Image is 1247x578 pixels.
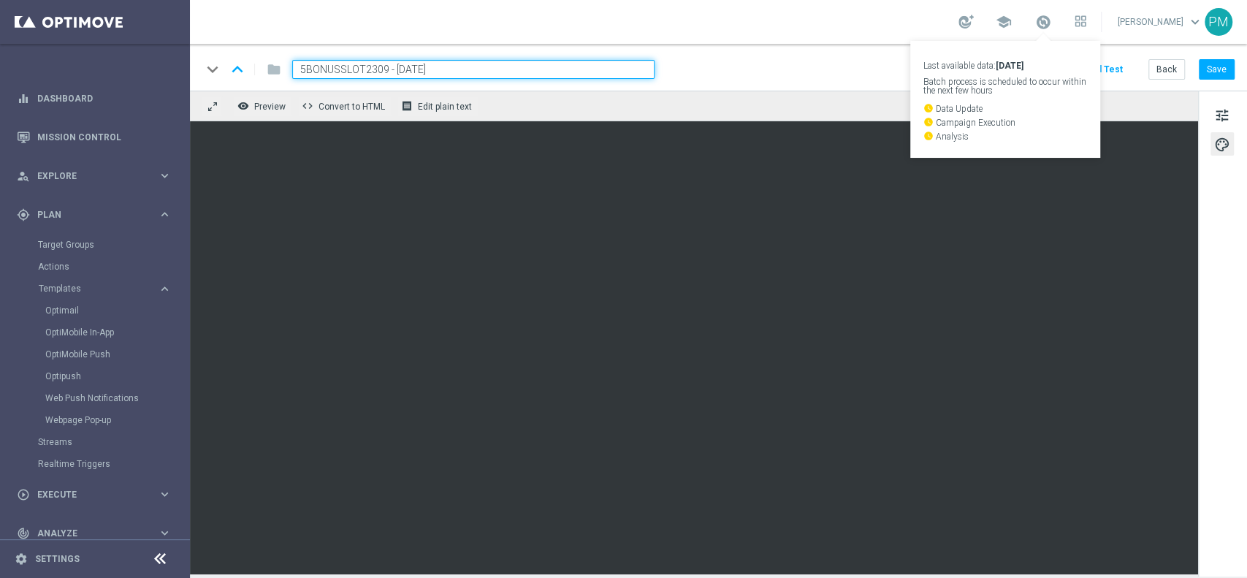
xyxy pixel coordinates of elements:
i: keyboard_arrow_right [158,208,172,221]
button: Back [1148,59,1185,80]
i: watch_later [923,117,934,127]
div: Actions [38,256,188,278]
div: Streams [38,431,188,453]
span: Explore [37,172,158,180]
span: Convert to HTML [319,102,385,112]
i: keyboard_arrow_right [158,169,172,183]
p: Batch process is scheduled to occur within the next few hours [923,77,1087,95]
span: tune [1214,106,1230,125]
a: Realtime Triggers [38,458,152,470]
span: keyboard_arrow_down [1187,14,1203,30]
a: Last available data:[DATE] Batch process is scheduled to occur within the next few hours watch_la... [1034,11,1053,34]
button: gps_fixed Plan keyboard_arrow_right [16,209,172,221]
div: OptiMobile In-App [45,322,188,343]
p: Data Update [923,103,1087,113]
div: Analyze [17,527,158,540]
div: Execute [17,488,158,501]
div: Explore [17,170,158,183]
input: Enter a unique template name [292,60,655,79]
div: Plan [17,208,158,221]
div: Web Push Notifications [45,387,188,409]
button: palette [1210,132,1234,156]
div: Optipush [45,365,188,387]
i: receipt [401,100,413,112]
div: Target Groups [38,234,188,256]
a: Streams [38,436,152,448]
i: equalizer [17,92,30,105]
a: Settings [35,555,80,563]
button: remove_red_eye Preview [234,96,292,115]
span: Execute [37,490,158,499]
i: gps_fixed [17,208,30,221]
span: Edit plain text [418,102,472,112]
span: palette [1214,135,1230,154]
span: code [302,100,313,112]
a: OptiMobile In-App [45,327,152,338]
p: Analysis [923,131,1087,141]
strong: [DATE] [996,61,1023,71]
div: Realtime Triggers [38,453,188,475]
div: Webpage Pop-up [45,409,188,431]
i: play_circle_outline [17,488,30,501]
a: Dashboard [37,79,172,118]
i: watch_later [923,103,934,113]
button: receipt Edit plain text [397,96,478,115]
a: Actions [38,261,152,273]
i: person_search [17,170,30,183]
div: Templates [38,278,188,431]
a: OptiMobile Push [45,349,152,360]
a: [PERSON_NAME]keyboard_arrow_down [1116,11,1205,33]
button: play_circle_outline Execute keyboard_arrow_right [16,489,172,501]
i: watch_later [923,131,934,141]
p: Last available data: [923,61,1087,70]
a: Target Groups [38,239,152,251]
i: keyboard_arrow_up [226,58,248,80]
div: Templates [39,284,158,293]
button: Templates keyboard_arrow_right [38,283,172,294]
span: Templates [39,284,143,293]
i: keyboard_arrow_right [158,487,172,501]
i: remove_red_eye [237,100,249,112]
span: school [996,14,1012,30]
button: Save [1199,59,1235,80]
div: Dashboard [17,79,172,118]
span: Analyze [37,529,158,538]
span: Preview [254,102,286,112]
a: Optipush [45,370,152,382]
a: Optimail [45,305,152,316]
a: Web Push Notifications [45,392,152,404]
button: track_changes Analyze keyboard_arrow_right [16,528,172,539]
button: code Convert to HTML [298,96,392,115]
div: PM [1205,8,1232,36]
i: track_changes [17,527,30,540]
span: Plan [37,210,158,219]
a: Mission Control [37,118,172,156]
div: Mission Control [17,118,172,156]
a: Webpage Pop-up [45,414,152,426]
button: Mission Control [16,132,172,143]
button: equalizer Dashboard [16,93,172,104]
i: keyboard_arrow_right [158,282,172,296]
i: keyboard_arrow_right [158,526,172,540]
i: settings [15,552,28,566]
button: person_search Explore keyboard_arrow_right [16,170,172,182]
p: Campaign Execution [923,117,1087,127]
div: Optimail [45,300,188,322]
button: Send Test [1078,60,1125,80]
button: tune [1210,103,1234,126]
div: OptiMobile Push [45,343,188,365]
